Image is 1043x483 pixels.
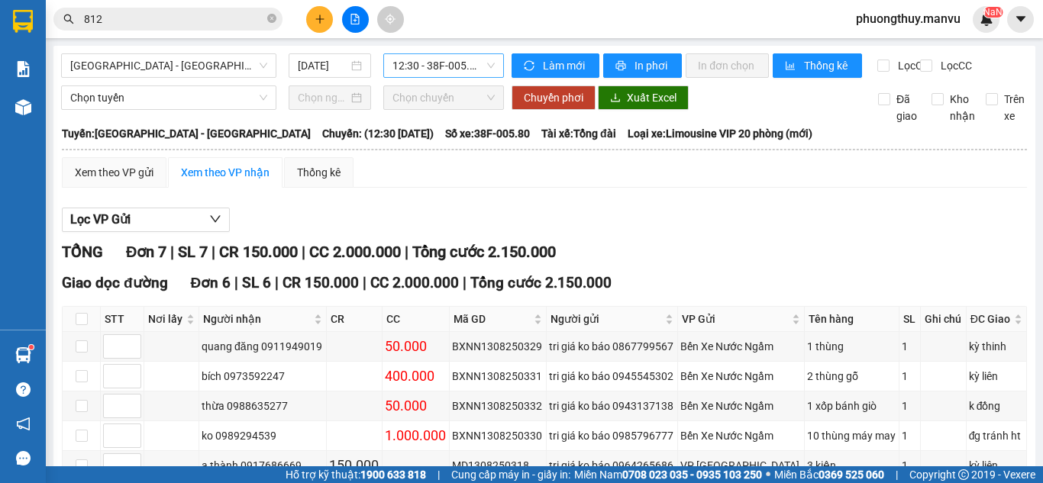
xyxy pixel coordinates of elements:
[385,336,447,357] div: 50.000
[62,243,103,261] span: TỔNG
[363,274,367,291] span: |
[15,61,31,77] img: solution-icon
[70,86,267,109] span: Chọn tuyến
[921,307,967,332] th: Ghi chú
[15,347,31,363] img: warehouse-icon
[512,85,596,110] button: Chuyển phơi
[524,60,537,72] span: sync
[412,243,556,261] span: Tổng cước 2.150.000
[807,338,897,355] div: 1 thùng
[178,243,208,261] span: SL 7
[944,91,981,124] span: Kho nhận
[680,398,801,414] div: Bến Xe Nước Ngầm
[445,125,530,142] span: Số xe: 38F-005.80
[298,57,348,74] input: 13/08/2025
[543,57,587,74] span: Làm mới
[202,368,324,385] div: bích 0973592247
[549,398,675,414] div: tri giá ko báo 0943137138
[804,57,850,74] span: Thống kê
[549,457,675,474] div: tri giá ko báo 0964265686
[549,338,675,355] div: tri giá ko báo 0867799567
[148,311,183,327] span: Nơi lấy
[807,398,897,414] div: 1 xốp bánh giò
[309,243,401,261] span: CC 2.000.000
[392,54,495,77] span: 12:30 - 38F-005.80
[610,92,621,105] span: download
[452,398,544,414] div: BXNN1308250332
[392,86,495,109] span: Chọn chuyến
[306,6,333,33] button: plus
[452,457,544,474] div: MD1308250318
[470,274,612,291] span: Tổng cước 2.150.000
[680,338,801,355] div: Bến Xe Nước Ngầm
[275,274,279,291] span: |
[16,451,31,465] span: message
[686,53,769,78] button: In đơn chọn
[242,274,271,291] span: SL 6
[541,125,616,142] span: Tài xế: Tổng đài
[896,466,898,483] span: |
[13,10,33,33] img: logo-vxr
[892,57,932,74] span: Lọc CR
[84,11,264,27] input: Tìm tên, số ĐT hoặc mã đơn
[126,243,166,261] span: Đơn 7
[451,466,570,483] span: Cung cấp máy in - giấy in:
[969,457,1024,474] div: kỳ liên
[302,243,305,261] span: |
[70,210,131,229] span: Lọc VP Gửi
[29,345,34,349] sup: 1
[682,311,788,327] span: VP Gửi
[627,89,676,106] span: Xuất Excel
[450,332,547,362] td: BXNN1308250329
[267,14,276,23] span: close-circle
[819,469,884,481] strong: 0369 525 060
[202,398,324,414] div: thừa 0988635277
[385,425,447,446] div: 1.000.000
[598,85,689,110] button: downloadXuất Excel
[191,274,231,291] span: Đơn 6
[1007,6,1034,33] button: caret-down
[678,362,804,391] td: Bến Xe Nước Ngầm
[62,208,230,232] button: Lọc VP Gửi
[983,7,1003,18] sup: NaN
[902,457,917,474] div: 1
[209,213,221,225] span: down
[202,338,324,355] div: quang đăng 0911949019
[212,243,215,261] span: |
[678,332,804,362] td: Bến Xe Nước Ngầm
[678,391,804,421] td: Bến Xe Nước Ngầm
[452,427,544,444] div: BXNN1308250330
[574,466,762,483] span: Miền Nam
[450,421,547,451] td: BXNN1308250330
[70,54,267,77] span: Hà Nội - Kỳ Anh
[980,12,993,26] img: icon-new-feature
[101,307,144,332] th: STT
[75,164,153,181] div: Xem theo VP gửi
[969,398,1024,414] div: k đồng
[450,391,547,421] td: BXNN1308250332
[680,457,801,474] div: VP [GEOGRAPHIC_DATA]
[170,243,174,261] span: |
[63,14,74,24] span: search
[628,125,812,142] span: Loại xe: Limousine VIP 20 phòng (mới)
[203,311,311,327] span: Người nhận
[452,338,544,355] div: BXNN1308250329
[902,338,917,355] div: 1
[807,427,897,444] div: 10 thùng máy may
[16,417,31,431] span: notification
[549,427,675,444] div: tri giá ko báo 0985796777
[202,427,324,444] div: ko 0989294539
[805,307,900,332] th: Tên hàng
[454,311,531,327] span: Mã GD
[678,421,804,451] td: Bến Xe Nước Ngầm
[383,307,450,332] th: CC
[62,127,311,140] b: Tuyến: [GEOGRAPHIC_DATA] - [GEOGRAPHIC_DATA]
[902,398,917,414] div: 1
[549,368,675,385] div: tri giá ko báo 0945545302
[622,469,762,481] strong: 0708 023 035 - 0935 103 250
[62,274,168,291] span: Giao dọc đường
[298,89,348,106] input: Chọn ngày
[405,243,408,261] span: |
[385,365,447,387] div: 400.000
[286,466,426,483] span: Hỗ trợ kỹ thuật:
